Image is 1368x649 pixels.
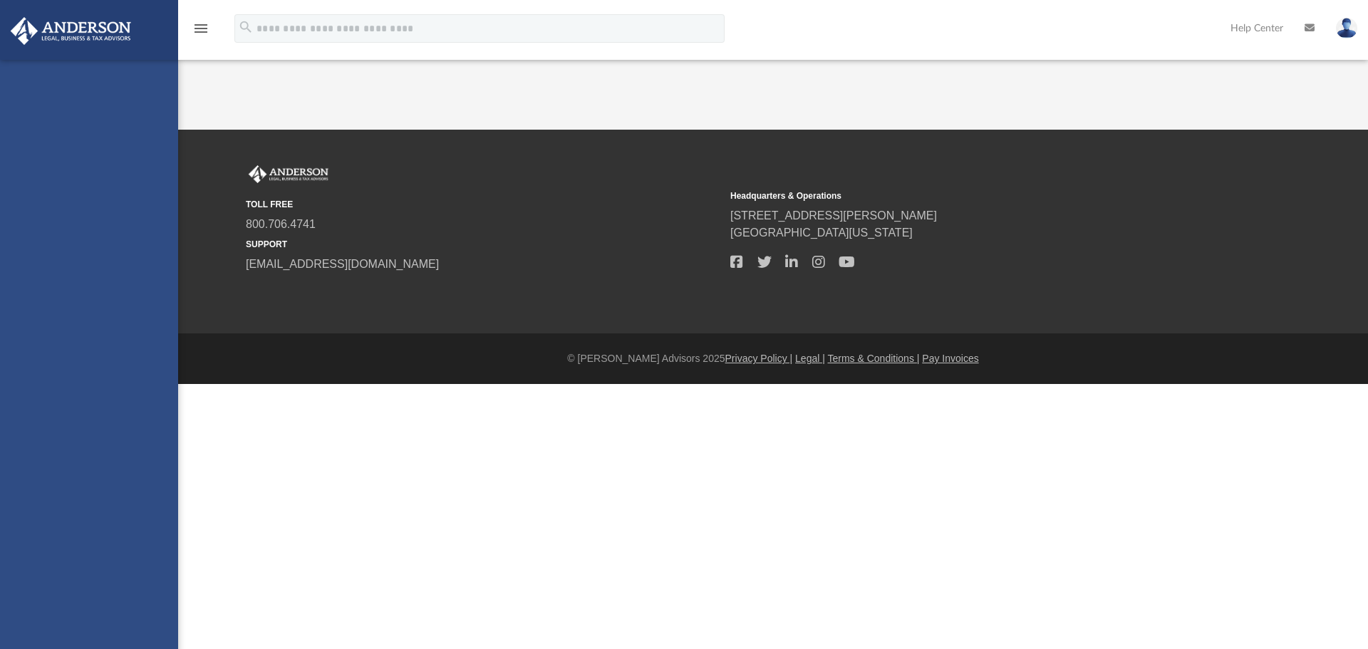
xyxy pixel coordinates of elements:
a: [STREET_ADDRESS][PERSON_NAME] [730,209,937,222]
small: SUPPORT [246,238,720,251]
a: 800.706.4741 [246,218,316,230]
small: TOLL FREE [246,198,720,211]
a: [GEOGRAPHIC_DATA][US_STATE] [730,227,913,239]
div: © [PERSON_NAME] Advisors 2025 [178,351,1368,366]
small: Headquarters & Operations [730,189,1205,202]
img: Anderson Advisors Platinum Portal [6,17,135,45]
i: menu [192,20,209,37]
a: Terms & Conditions | [828,353,920,364]
a: menu [192,27,209,37]
a: Legal | [795,353,825,364]
img: Anderson Advisors Platinum Portal [246,165,331,184]
a: Privacy Policy | [725,353,793,364]
a: Pay Invoices [922,353,978,364]
i: search [238,19,254,35]
img: User Pic [1336,18,1357,38]
a: [EMAIL_ADDRESS][DOMAIN_NAME] [246,258,439,270]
